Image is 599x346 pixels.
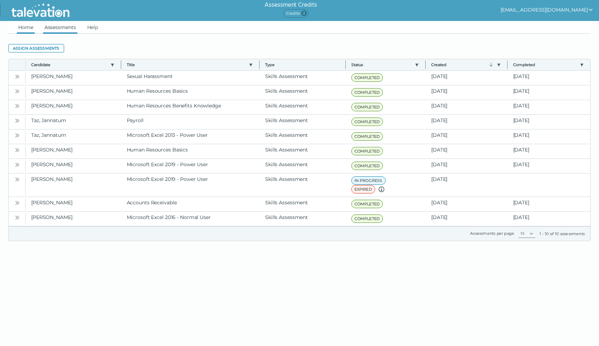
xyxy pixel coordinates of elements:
[508,71,591,85] clr-dg-cell: [DATE]
[260,174,346,197] clr-dg-cell: Skills Assessment
[14,147,20,153] cds-icon: Open
[121,115,260,129] clr-dg-cell: Payroll
[14,74,20,79] cds-icon: Open
[13,146,21,154] button: Open
[121,174,260,197] clr-dg-cell: Microsoft Excel 2019 - Power User
[26,71,121,85] clr-dg-cell: [PERSON_NAME]
[17,21,35,34] a: Home
[351,62,412,68] button: Status
[121,159,260,173] clr-dg-cell: Microsoft Excel 2019 - Power User
[283,9,309,17] span: Credits
[351,103,383,111] span: COMPLETED
[127,62,246,68] button: Title
[426,85,508,100] clr-dg-cell: [DATE]
[26,115,121,129] clr-dg-cell: Taz, Jannatum
[508,144,591,158] clr-dg-cell: [DATE]
[426,174,508,197] clr-dg-cell: [DATE]
[351,176,386,185] span: IN PROGRESS
[260,85,346,100] clr-dg-cell: Skills Assessment
[26,129,121,144] clr-dg-cell: Taz, Jannatum
[260,144,346,158] clr-dg-cell: Skills Assessment
[13,87,21,95] button: Open
[121,129,260,144] clr-dg-cell: Microsoft Excel 2013 - Power User
[351,162,383,170] span: COMPLETED
[426,159,508,173] clr-dg-cell: [DATE]
[13,131,21,139] button: Open
[426,197,508,211] clr-dg-cell: [DATE]
[14,200,20,206] cds-icon: Open
[508,159,591,173] clr-dg-cell: [DATE]
[260,129,346,144] clr-dg-cell: Skills Assessment
[121,100,260,114] clr-dg-cell: Human Resources Benefits Knowledge
[351,200,383,208] span: COMPLETED
[13,160,21,169] button: Open
[26,212,121,226] clr-dg-cell: [PERSON_NAME]
[508,212,591,226] clr-dg-cell: [DATE]
[264,1,317,9] h6: Assessment Credits
[14,89,20,94] cds-icon: Open
[121,71,260,85] clr-dg-cell: Sexual Harassment
[260,212,346,226] clr-dg-cell: Skills Assessment
[43,21,77,34] a: Assessments
[351,214,383,223] span: COMPLETED
[13,72,21,80] button: Open
[31,62,108,68] button: Candidate
[539,231,585,236] div: 1 - 10 of 10 assessments
[351,118,383,126] span: COMPLETED
[351,88,383,97] span: COMPLETED
[260,197,346,211] clr-dg-cell: Skills Assessment
[508,197,591,211] clr-dg-cell: [DATE]
[426,144,508,158] clr-dg-cell: [DATE]
[13,116,21,125] button: Open
[119,57,123,72] button: Column resize handle
[470,231,514,236] label: Assessments per page
[426,212,508,226] clr-dg-cell: [DATE]
[501,6,593,14] button: show user actions
[13,213,21,221] button: Open
[26,174,121,197] clr-dg-cell: [PERSON_NAME]
[26,159,121,173] clr-dg-cell: [PERSON_NAME]
[265,62,340,68] span: Type
[14,118,20,123] cds-icon: Open
[351,185,375,193] span: EXPIRED
[505,57,510,72] button: Column resize handle
[8,44,64,52] button: Assign assessments
[508,85,591,100] clr-dg-cell: [DATE]
[426,100,508,114] clr-dg-cell: [DATE]
[121,85,260,100] clr-dg-cell: Human Resources Basics
[14,103,20,109] cds-icon: Open
[513,62,577,68] button: Completed
[14,215,20,220] cds-icon: Open
[431,62,494,68] button: Created
[426,129,508,144] clr-dg-cell: [DATE]
[121,197,260,211] clr-dg-cell: Accounts Receivable
[301,10,307,16] span: 2
[351,132,383,141] span: COMPLETED
[257,57,262,72] button: Column resize handle
[8,2,73,19] img: Talevation_Logo_Transparent_white.png
[121,212,260,226] clr-dg-cell: Microsoft Excel 2016 - Normal User
[121,144,260,158] clr-dg-cell: Human Resources Basics
[426,71,508,85] clr-dg-cell: [DATE]
[426,115,508,129] clr-dg-cell: [DATE]
[351,147,383,155] span: COMPLETED
[508,129,591,144] clr-dg-cell: [DATE]
[13,175,21,183] button: Open
[26,100,121,114] clr-dg-cell: [PERSON_NAME]
[343,57,348,72] button: Column resize handle
[13,101,21,110] button: Open
[260,71,346,85] clr-dg-cell: Skills Assessment
[26,85,121,100] clr-dg-cell: [PERSON_NAME]
[86,21,100,34] a: Help
[508,100,591,114] clr-dg-cell: [DATE]
[260,100,346,114] clr-dg-cell: Skills Assessment
[423,57,428,72] button: Column resize handle
[26,197,121,211] clr-dg-cell: [PERSON_NAME]
[13,198,21,207] button: Open
[508,115,591,129] clr-dg-cell: [DATE]
[260,115,346,129] clr-dg-cell: Skills Assessment
[14,177,20,182] cds-icon: Open
[14,162,20,168] cds-icon: Open
[260,159,346,173] clr-dg-cell: Skills Assessment
[351,73,383,82] span: COMPLETED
